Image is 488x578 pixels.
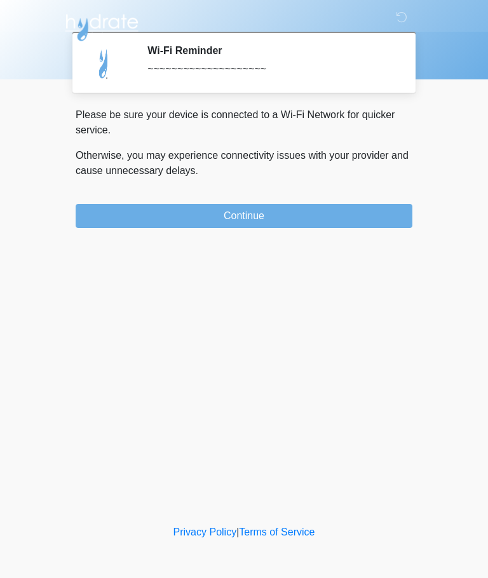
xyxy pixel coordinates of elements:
img: Agent Avatar [85,44,123,83]
div: ~~~~~~~~~~~~~~~~~~~~ [147,62,393,77]
a: Terms of Service [239,527,315,537]
button: Continue [76,204,412,228]
a: | [236,527,239,537]
span: . [196,165,198,176]
a: Privacy Policy [173,527,237,537]
p: Please be sure your device is connected to a Wi-Fi Network for quicker service. [76,107,412,138]
p: Otherwise, you may experience connectivity issues with your provider and cause unnecessary delays [76,148,412,178]
img: Hydrate IV Bar - Arcadia Logo [63,10,140,42]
